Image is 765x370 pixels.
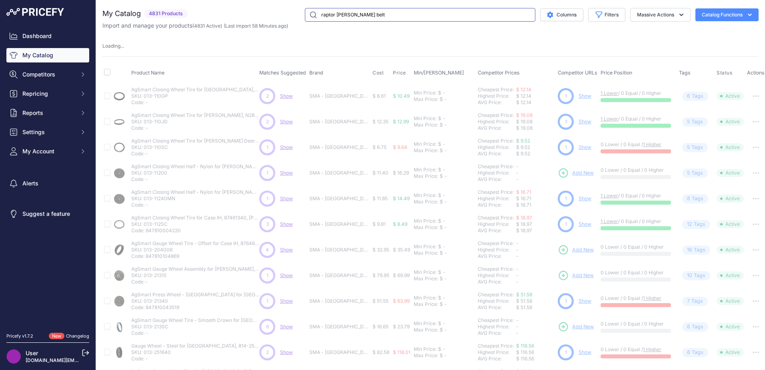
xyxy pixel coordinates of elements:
[131,70,164,76] span: Product Name
[478,93,516,99] div: Highest Price:
[558,70,597,76] span: Competitor URLs
[393,272,410,278] span: $ 69.99
[6,176,89,191] a: Alerts
[565,221,567,228] span: 1
[414,224,438,231] div: Max Price:
[701,92,703,100] span: s
[6,125,89,139] button: Settings
[516,240,519,246] span: -
[516,125,555,131] div: $ 19.08
[579,221,591,227] a: Show
[516,163,519,169] span: -
[579,298,591,304] a: Show
[131,163,259,170] p: AgSmart Closing Wheel Half - Nylon for [PERSON_NAME], F26017
[516,189,531,195] a: $ 16.71
[438,167,441,173] div: $
[280,247,293,253] a: Show
[440,250,443,256] div: $
[414,90,437,96] div: Min Price:
[131,151,259,157] p: Code: -
[558,244,594,255] a: Add New
[309,247,369,253] p: SMA - [GEOGRAPHIC_DATA], [GEOGRAPHIC_DATA]
[579,119,591,125] a: Show
[131,221,259,227] p: SKU: 013-112SC
[266,272,268,279] span: 1
[601,218,618,224] a: 1 Lower
[438,192,441,199] div: $
[372,119,389,125] span: $ 12.35
[440,275,443,282] div: $
[131,215,259,221] p: AgSmart Closing Wheel Tire for Case IH, 87461340, [PERSON_NAME] Deere, A22325, Kinze, GD1085
[601,295,671,302] p: 0 Lower / 0 Equal /
[280,119,293,125] a: Show
[414,122,438,128] div: Max Price:
[701,195,703,203] span: s
[478,253,516,259] div: AVG Price:
[6,29,89,43] a: Dashboard
[309,272,369,279] p: SMA - [GEOGRAPHIC_DATA], [GEOGRAPHIC_DATA]
[516,138,530,144] a: $ 9.52
[372,170,389,176] span: $ 11.40
[478,247,516,253] div: Highest Price:
[194,23,220,29] a: 4831 Active
[438,115,441,122] div: $
[687,195,690,203] span: 8
[22,147,75,155] span: My Account
[372,221,386,227] span: $ 9.81
[6,144,89,159] button: My Account
[102,22,288,30] p: Import and manage your products
[22,90,75,98] span: Repricing
[516,266,519,272] span: -
[280,221,293,227] a: Show
[309,119,369,125] p: SMA - [GEOGRAPHIC_DATA], [GEOGRAPHIC_DATA]
[516,279,519,285] span: -
[579,93,591,99] a: Show
[266,246,269,253] span: 4
[478,86,514,92] a: Cheapest Price:
[443,173,447,179] div: -
[440,96,443,103] div: $
[144,9,188,18] span: 4831 Products
[478,343,514,349] a: Cheapest Price:
[26,350,38,356] a: User
[266,118,269,125] span: 2
[372,247,389,253] span: $ 32.95
[440,199,443,205] div: $
[717,271,744,280] span: Active
[682,117,708,127] span: Tag
[414,70,464,76] span: Min/[PERSON_NAME]
[131,202,259,208] p: Code: -
[478,189,514,195] a: Cheapest Price:
[478,138,514,144] a: Cheapest Price:
[266,169,268,177] span: 1
[26,357,149,363] a: [DOMAIN_NAME][EMAIL_ADDRESS][DOMAIN_NAME]
[280,144,293,150] span: Show
[6,48,89,62] a: My Catalog
[131,138,259,144] p: AgSmart Closing Wheel Tire for [PERSON_NAME] Deere, A52952
[6,86,89,101] button: Repricing
[372,93,386,99] span: $ 8.61
[682,297,708,306] span: Tag
[516,86,531,92] a: $ 12.14
[700,118,703,126] span: s
[643,346,661,352] a: 1 Higher
[372,70,385,76] button: Cost
[516,253,519,259] span: -
[131,99,259,106] p: Code: -
[516,215,532,221] a: $ 18.97
[393,93,410,99] span: $ 10.49
[414,250,438,256] div: Max Price:
[516,227,555,234] div: $ 18.97
[414,147,438,154] div: Max Price:
[131,125,259,131] p: Code: -
[102,8,141,19] h2: My Catalog
[131,195,259,202] p: SKU: 013-11240MN
[441,115,445,122] div: -
[679,70,691,76] span: Tags
[443,250,447,256] div: -
[414,167,437,173] div: Min Price:
[66,333,89,339] a: Changelog
[131,86,259,93] p: AgSmart Closing Wheel Tire for [GEOGRAPHIC_DATA], 814-085C
[717,118,744,126] span: Active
